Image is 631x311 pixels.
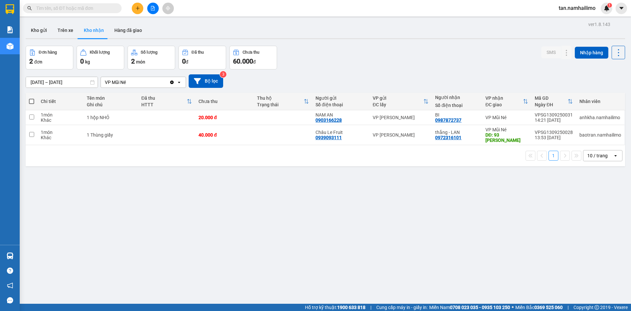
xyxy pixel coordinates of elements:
[535,117,573,123] div: 14:21 [DATE]
[553,4,601,12] span: tan.namhailimo
[485,132,528,143] div: DĐ: 93 Nguyễn Đình Chiểu
[604,5,610,11] img: icon-new-feature
[41,135,80,140] div: Khác
[199,115,250,120] div: 20.000 đ
[147,3,159,14] button: file-add
[616,3,627,14] button: caret-down
[257,95,304,101] div: Thu hộ
[166,6,170,11] span: aim
[253,59,256,65] span: đ
[220,71,226,78] sup: 3
[315,112,366,117] div: NAM AN
[435,95,479,100] div: Người nhận
[132,3,143,14] button: plus
[162,3,174,14] button: aim
[370,304,371,311] span: |
[568,304,569,311] span: |
[7,282,13,289] span: notification
[79,22,109,38] button: Kho nhận
[141,95,187,101] div: Đã thu
[182,57,186,65] span: 0
[26,77,98,88] input: Select a date range.
[136,59,145,65] span: món
[587,152,608,159] div: 10 / trang
[90,50,110,55] div: Khối lượng
[257,102,304,107] div: Trạng thái
[34,59,42,65] span: đơn
[41,117,80,123] div: Khác
[243,50,259,55] div: Chưa thu
[176,80,182,85] svg: open
[373,115,429,120] div: VP [PERSON_NAME]
[52,22,79,38] button: Trên xe
[7,297,13,303] span: message
[254,93,312,110] th: Toggle SortBy
[535,112,573,117] div: VPSG1309250031
[613,153,618,158] svg: open
[485,102,523,107] div: ĐC giao
[87,132,135,138] div: 1 Thùng giấy
[579,99,621,104] div: Nhân viên
[485,127,528,132] div: VP Mũi Né
[482,93,531,110] th: Toggle SortBy
[535,130,573,135] div: VPSG1309250028
[579,132,621,138] div: baotran.namhailimo
[619,5,624,11] span: caret-down
[233,57,253,65] span: 60.000
[6,4,14,14] img: logo-vxr
[485,95,523,101] div: VP nhận
[135,6,140,11] span: plus
[435,135,461,140] div: 0972316101
[39,50,57,55] div: Đơn hàng
[87,95,135,101] div: Tên món
[7,43,13,50] img: warehouse-icon
[41,130,80,135] div: 1 món
[151,6,155,11] span: file-add
[141,50,157,55] div: Số lượng
[373,132,429,138] div: VP [PERSON_NAME]
[429,304,510,311] span: Miền Nam
[27,6,32,11] span: search
[534,305,563,310] strong: 0369 525 060
[373,95,423,101] div: VP gửi
[435,117,461,123] div: 0987872737
[337,305,365,310] strong: 1900 633 818
[105,79,126,86] div: VP Mũi Né
[85,59,90,65] span: kg
[315,135,342,140] div: 0939093111
[535,135,573,140] div: 13:53 [DATE]
[315,102,366,107] div: Số điện thoại
[192,50,204,55] div: Đã thu
[435,112,479,117] div: BI
[169,80,175,85] svg: Clear value
[549,151,558,161] button: 1
[369,93,432,110] th: Toggle SortBy
[128,46,175,69] button: Số lượng2món
[541,46,561,58] button: SMS
[77,46,124,69] button: Khối lượng0kg
[305,304,365,311] span: Hỗ trợ kỹ thuật:
[41,99,80,104] div: Chi tiết
[588,21,610,28] div: ver 1.8.143
[315,130,366,135] div: Châu Le Fruit
[575,47,608,59] button: Nhập hàng
[36,5,114,12] input: Tìm tên, số ĐT hoặc mã đơn
[595,305,599,310] span: copyright
[7,252,13,259] img: warehouse-icon
[315,95,366,101] div: Người gửi
[373,102,423,107] div: ĐC lấy
[315,117,342,123] div: 0903166228
[131,57,135,65] span: 2
[199,132,250,138] div: 40.000 đ
[80,57,84,65] span: 0
[189,74,223,88] button: Bộ lọc
[531,93,576,110] th: Toggle SortBy
[607,3,612,8] sup: 1
[87,102,135,107] div: Ghi chú
[229,46,277,69] button: Chưa thu60.000đ
[141,102,187,107] div: HTTT
[535,102,568,107] div: Ngày ĐH
[26,46,73,69] button: Đơn hàng2đơn
[87,115,135,120] div: 1 hộp NHỎ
